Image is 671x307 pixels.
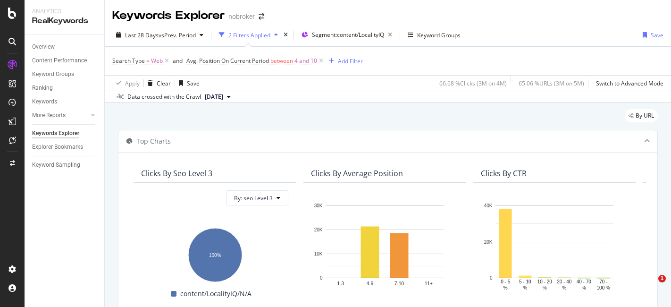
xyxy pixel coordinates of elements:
[32,97,57,107] div: Keywords
[481,201,628,291] svg: A chart.
[325,55,363,67] button: Add Filter
[32,69,98,79] a: Keyword Groups
[259,13,264,20] div: arrow-right-arrow-left
[596,79,663,87] div: Switch to Advanced Mode
[636,113,654,119] span: By URL
[112,76,140,91] button: Apply
[175,76,200,91] button: Save
[32,142,83,152] div: Explorer Bookmarks
[439,79,507,87] div: 66.68 % Clicks ( 3M on 4M )
[151,54,163,68] span: Web
[519,79,584,87] div: 65.06 % URLs ( 3M on 5M )
[157,79,171,87] div: Clear
[484,239,493,245] text: 20K
[32,8,97,16] div: Analytics
[312,31,384,39] span: Segment: content/LocalityIQ
[209,253,221,258] text: 100%
[625,109,658,122] div: legacy label
[146,57,150,65] span: =
[639,27,663,43] button: Save
[599,280,607,285] text: 70 -
[32,128,98,138] a: Keywords Explorer
[311,169,403,178] div: Clicks By Average Position
[481,169,527,178] div: Clicks By CTR
[187,79,200,87] div: Save
[503,285,508,290] text: %
[125,31,159,39] span: Last 28 Days
[32,142,98,152] a: Explorer Bookmarks
[543,285,547,290] text: %
[425,281,433,286] text: 11+
[32,111,66,120] div: More Reports
[144,76,171,91] button: Clear
[557,280,572,285] text: 20 - 40
[298,27,396,43] button: Segment:content/LocalityIQ
[417,31,461,39] div: Keyword Groups
[32,56,98,66] a: Content Performance
[136,136,171,146] div: Top Charts
[173,57,183,65] div: and
[32,83,98,93] a: Ranking
[314,251,323,256] text: 10K
[658,275,666,282] span: 1
[32,42,55,52] div: Overview
[180,288,252,299] span: content/LocalityIQ/N/A
[523,285,527,290] text: %
[228,31,270,39] div: 2 Filters Applied
[367,281,374,286] text: 4-6
[337,281,344,286] text: 1-3
[32,160,98,170] a: Keyword Sampling
[639,275,662,298] iframe: Intercom live chat
[112,57,145,65] span: Search Type
[201,91,235,102] button: [DATE]
[32,56,87,66] div: Content Performance
[32,42,98,52] a: Overview
[651,31,663,39] div: Save
[519,280,531,285] text: 5 - 10
[173,56,183,65] button: and
[32,69,74,79] div: Keyword Groups
[32,83,53,93] div: Ranking
[592,76,663,91] button: Switch to Advanced Mode
[125,79,140,87] div: Apply
[314,227,323,232] text: 20K
[127,93,201,101] div: Data crossed with the Crawl
[141,169,212,178] div: Clicks By seo Level 3
[159,31,196,39] span: vs Prev. Period
[112,8,225,24] div: Keywords Explorer
[562,285,566,290] text: %
[314,203,323,208] text: 30K
[404,27,464,43] button: Keyword Groups
[338,57,363,65] div: Add Filter
[582,285,586,290] text: %
[228,12,255,21] div: nobroker
[32,128,79,138] div: Keywords Explorer
[320,275,323,281] text: 0
[215,27,282,43] button: 2 Filters Applied
[484,203,493,208] text: 40K
[311,201,458,291] svg: A chart.
[32,16,97,26] div: RealKeywords
[577,280,592,285] text: 40 - 70
[141,223,288,283] svg: A chart.
[32,160,80,170] div: Keyword Sampling
[270,57,293,65] span: between
[234,194,273,202] span: By: seo Level 3
[490,275,493,281] text: 0
[294,54,317,68] span: 4 and 10
[205,93,223,101] span: 2025 Sep. 1st
[226,190,288,205] button: By: seo Level 3
[537,280,553,285] text: 10 - 20
[394,281,404,286] text: 7-10
[112,27,207,43] button: Last 28 DaysvsPrev. Period
[501,280,510,285] text: 0 - 5
[282,30,290,40] div: times
[32,97,98,107] a: Keywords
[597,285,610,290] text: 100 %
[32,111,88,120] a: More Reports
[186,57,269,65] span: Avg. Position On Current Period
